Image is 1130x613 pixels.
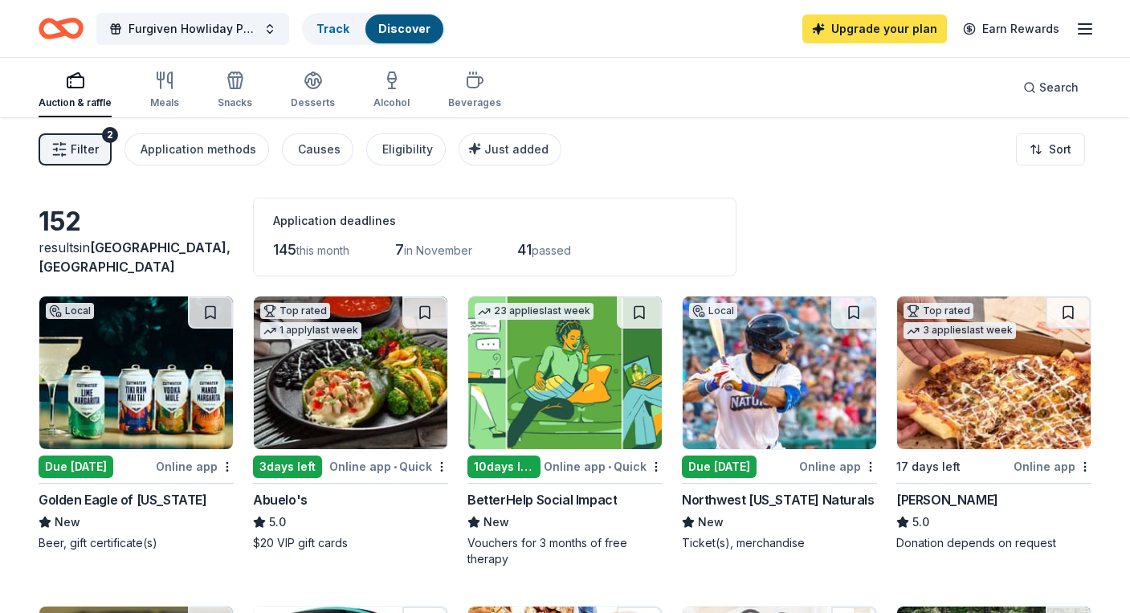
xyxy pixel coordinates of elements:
[1039,78,1079,97] span: Search
[253,456,322,478] div: 3 days left
[689,303,737,319] div: Local
[468,296,662,449] img: Image for BetterHelp Social Impact
[39,96,112,109] div: Auction & raffle
[896,535,1091,551] div: Donation depends on request
[329,456,448,476] div: Online app Quick
[55,513,80,532] span: New
[467,535,663,567] div: Vouchers for 3 months of free therapy
[395,241,404,258] span: 7
[896,296,1091,551] a: Image for Casey'sTop rated3 applieslast week17 days leftOnline app[PERSON_NAME]5.0Donation depend...
[253,296,448,551] a: Image for Abuelo's Top rated1 applylast week3days leftOnline app•QuickAbuelo's5.0$20 VIP gift cards
[39,296,233,449] img: Image for Golden Eagle of Arkansas
[141,140,256,159] div: Application methods
[302,13,445,45] button: TrackDiscover
[39,10,84,47] a: Home
[467,490,617,509] div: BetterHelp Social Impact
[71,140,99,159] span: Filter
[39,296,234,551] a: Image for Golden Eagle of ArkansasLocalDue [DATE]Online appGolden Eagle of [US_STATE]NewBeer, gif...
[254,296,447,449] img: Image for Abuelo's
[404,243,472,257] span: in November
[269,513,286,532] span: 5.0
[124,133,269,166] button: Application methods
[953,14,1069,43] a: Earn Rewards
[102,127,118,143] div: 2
[382,140,433,159] div: Eligibility
[39,133,112,166] button: Filter2
[253,490,308,509] div: Abuelo's
[150,64,179,117] button: Meals
[698,513,724,532] span: New
[273,241,296,258] span: 145
[39,64,112,117] button: Auction & raffle
[682,296,877,551] a: Image for Northwest Arkansas NaturalsLocalDue [DATE]Online appNorthwest [US_STATE] NaturalsNewTic...
[373,64,410,117] button: Alcohol
[150,96,179,109] div: Meals
[291,64,335,117] button: Desserts
[459,133,561,166] button: Just added
[373,96,410,109] div: Alcohol
[897,296,1091,449] img: Image for Casey's
[904,322,1016,339] div: 3 applies last week
[484,142,549,156] span: Just added
[39,206,234,238] div: 152
[608,460,611,473] span: •
[682,535,877,551] div: Ticket(s), merchandise
[316,22,349,35] a: Track
[39,239,230,275] span: [GEOGRAPHIC_DATA], [GEOGRAPHIC_DATA]
[475,303,594,320] div: 23 applies last week
[260,322,361,339] div: 1 apply last week
[799,456,877,476] div: Online app
[39,238,234,276] div: results
[1049,140,1071,159] span: Sort
[532,243,571,257] span: passed
[1016,133,1085,166] button: Sort
[896,457,961,476] div: 17 days left
[129,19,257,39] span: Furgiven Howliday Party
[96,13,289,45] button: Furgiven Howliday Party
[291,96,335,109] div: Desserts
[904,303,973,319] div: Top rated
[46,303,94,319] div: Local
[366,133,446,166] button: Eligibility
[682,456,757,478] div: Due [DATE]
[1014,456,1091,476] div: Online app
[260,303,330,319] div: Top rated
[296,243,349,257] span: this month
[218,96,252,109] div: Snacks
[253,535,448,551] div: $20 VIP gift cards
[39,456,113,478] div: Due [DATE]
[273,211,716,231] div: Application deadlines
[517,241,532,258] span: 41
[39,535,234,551] div: Beer, gift certificate(s)
[683,296,876,449] img: Image for Northwest Arkansas Naturals
[467,296,663,567] a: Image for BetterHelp Social Impact23 applieslast week10days leftOnline app•QuickBetterHelp Social...
[448,64,501,117] button: Beverages
[282,133,353,166] button: Causes
[483,513,509,532] span: New
[448,96,501,109] div: Beverages
[378,22,430,35] a: Discover
[467,456,541,478] div: 10 days left
[544,456,663,476] div: Online app Quick
[912,513,929,532] span: 5.0
[39,490,207,509] div: Golden Eagle of [US_STATE]
[682,490,874,509] div: Northwest [US_STATE] Naturals
[802,14,947,43] a: Upgrade your plan
[1010,72,1091,104] button: Search
[298,140,341,159] div: Causes
[896,490,998,509] div: [PERSON_NAME]
[218,64,252,117] button: Snacks
[156,456,234,476] div: Online app
[39,239,230,275] span: in
[394,460,397,473] span: •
